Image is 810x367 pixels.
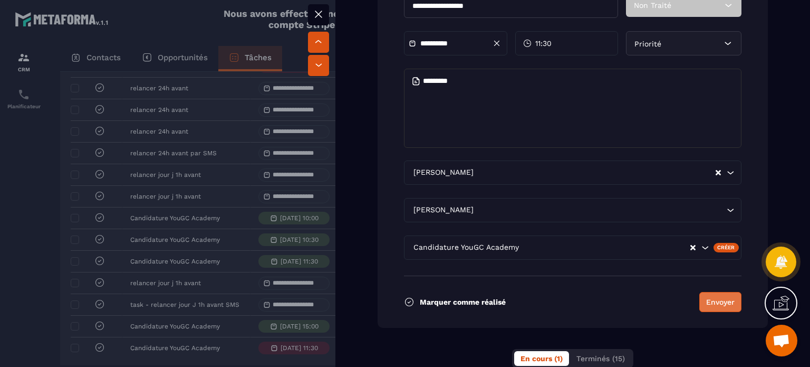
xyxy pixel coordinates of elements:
span: 11:30 [535,38,552,49]
p: Marquer comme réalisé [420,298,506,306]
button: En cours (1) [514,351,569,366]
input: Search for option [476,204,724,216]
a: Ouvrir le chat [766,325,797,356]
div: Créer [713,243,739,252]
span: [PERSON_NAME] [411,204,476,216]
span: Terminés (15) [576,354,625,363]
button: Clear Selected [716,169,721,177]
button: Envoyer [699,292,741,312]
button: Terminés (15) [570,351,631,366]
span: Non Traité [634,1,671,10]
div: Search for option [404,236,741,260]
input: Search for option [521,242,689,253]
button: Clear Selected [690,244,696,252]
span: Priorité [634,40,661,48]
div: Search for option [404,198,741,222]
span: [PERSON_NAME] [411,167,476,178]
span: Candidature YouGC Academy [411,242,521,253]
div: Search for option [404,161,741,185]
input: Search for option [476,167,715,178]
span: En cours (1) [520,354,563,363]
